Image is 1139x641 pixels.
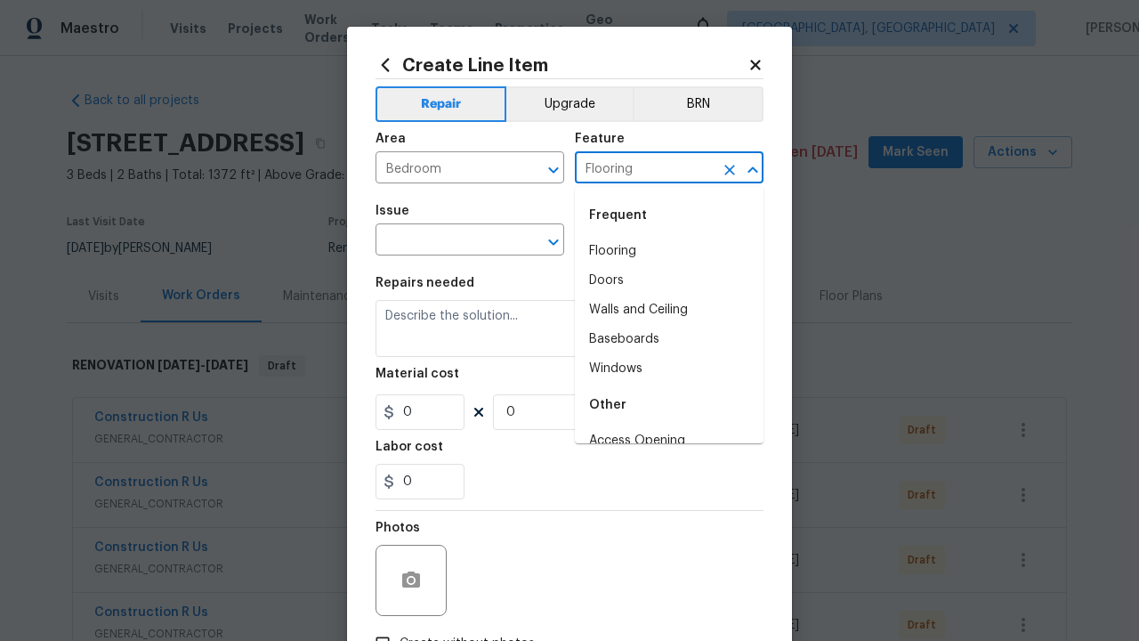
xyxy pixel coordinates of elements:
[740,158,765,183] button: Close
[575,133,625,145] h5: Feature
[376,277,474,289] h5: Repairs needed
[575,325,763,354] li: Baseboards
[376,205,409,217] h5: Issue
[376,86,506,122] button: Repair
[541,230,566,255] button: Open
[575,296,763,325] li: Walls and Ceiling
[376,55,747,75] h2: Create Line Item
[376,522,420,534] h5: Photos
[575,194,763,237] div: Frequent
[575,384,763,426] div: Other
[376,133,406,145] h5: Area
[506,86,634,122] button: Upgrade
[376,368,459,380] h5: Material cost
[575,237,763,266] li: Flooring
[575,266,763,296] li: Doors
[575,426,763,456] li: Access Opening
[633,86,763,122] button: BRN
[717,158,742,183] button: Clear
[376,441,443,453] h5: Labor cost
[575,354,763,384] li: Windows
[541,158,566,183] button: Open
